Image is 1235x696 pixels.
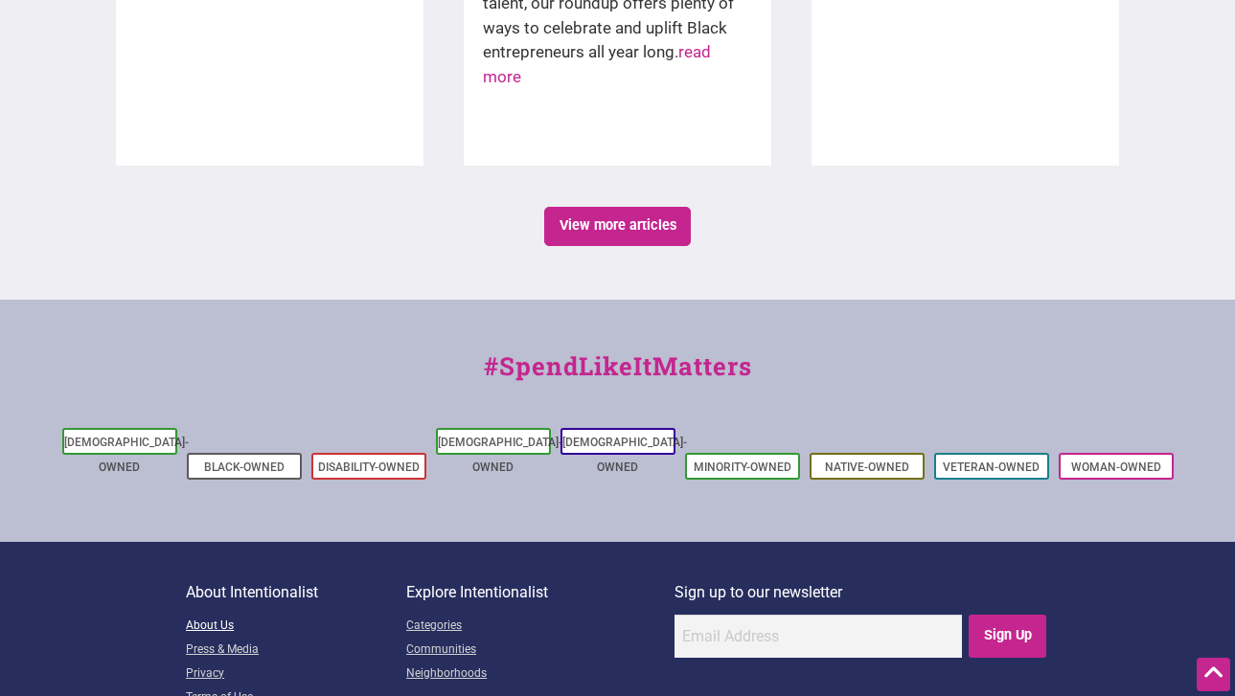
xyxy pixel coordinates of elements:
a: Woman-Owned [1071,460,1161,474]
a: Privacy [186,662,406,686]
a: View more articles [544,207,691,246]
a: Veteran-Owned [943,460,1040,474]
input: Email Address [675,615,962,658]
a: Communities [406,639,675,662]
div: Scroll Back to Top [1197,658,1230,691]
input: Sign Up [969,615,1046,658]
a: About Us [186,615,406,639]
a: Minority-Owned [694,460,791,474]
a: [DEMOGRAPHIC_DATA]-Owned [438,436,562,474]
a: [DEMOGRAPHIC_DATA]-Owned [562,436,687,474]
a: Neighborhoods [406,662,675,686]
a: [DEMOGRAPHIC_DATA]-Owned [64,436,189,474]
p: About Intentionalist [186,580,406,605]
a: Press & Media [186,639,406,662]
p: Explore Intentionalist [406,580,675,605]
a: Categories [406,615,675,639]
a: Disability-Owned [318,460,420,474]
a: read more [483,42,711,86]
p: Sign up to our newsletter [675,580,1049,605]
a: Native-Owned [825,460,909,474]
a: Black-Owned [204,460,285,474]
